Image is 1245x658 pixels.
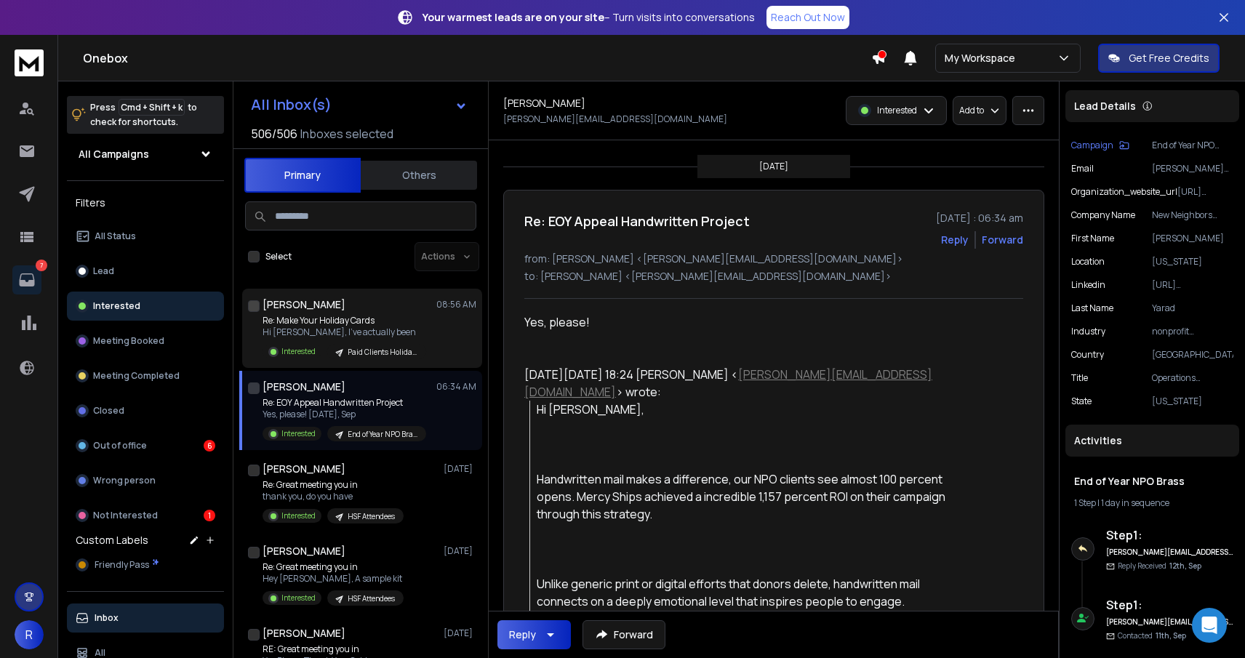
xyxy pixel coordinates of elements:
p: industry [1071,326,1105,337]
p: My Workspace [945,51,1021,65]
p: [US_STATE] [1152,256,1233,268]
button: Not Interested1 [67,501,224,530]
p: Lead [93,265,114,277]
a: 7 [12,265,41,294]
div: 1 [204,510,215,521]
p: Wrong person [93,475,156,486]
p: Lead Details [1074,99,1136,113]
button: All Status [67,222,224,251]
button: Out of office6 [67,431,224,460]
button: Forward [583,620,665,649]
p: Interested [281,428,316,439]
button: R [15,620,44,649]
div: Forward [982,233,1023,247]
button: Lead [67,257,224,286]
button: Primary [244,158,361,193]
h1: [PERSON_NAME] [263,626,345,641]
p: [DATE] [444,545,476,557]
h6: [PERSON_NAME][EMAIL_ADDRESS][DOMAIN_NAME] [1106,617,1233,627]
p: First Name [1071,233,1114,244]
div: 6 [204,440,215,452]
p: Paid Clients Holiday Cards [348,347,417,358]
button: Meeting Booked [67,326,224,356]
p: [PERSON_NAME][EMAIL_ADDRESS][DOMAIN_NAME] [1152,163,1233,174]
h1: Onebox [83,49,871,67]
p: Last Name [1071,302,1113,314]
p: HSF Attendees [348,593,395,604]
p: Operations Manager [1152,372,1233,384]
h1: [PERSON_NAME] [263,380,345,394]
h1: All Campaigns [79,147,149,161]
p: 7 [36,260,47,271]
button: All Campaigns [67,140,224,169]
p: Re: Make Your Holiday Cards [263,315,426,326]
p: RE: Great meeting you in [263,643,404,655]
a: Reach Out Now [766,6,849,29]
h6: Step 1 : [1106,526,1233,544]
p: Reach Out Now [771,10,845,25]
p: HSF Attendees [348,511,395,522]
p: [DATE] [444,627,476,639]
p: organization_website_url [1071,186,1177,198]
button: All Inbox(s) [239,90,479,119]
p: Yarad [1152,302,1233,314]
p: location [1071,256,1105,268]
p: Out of office [93,440,147,452]
p: Meeting Completed [93,370,180,382]
h1: End of Year NPO Brass [1074,474,1230,489]
h1: [PERSON_NAME] [263,544,345,558]
p: state [1071,396,1092,407]
button: Reply [497,620,571,649]
p: Interested [281,346,316,357]
p: [URL][DOMAIN_NAME] [1177,186,1233,198]
div: Yes, please! [524,313,949,331]
p: Re: Great meeting you in [263,561,404,573]
h6: [PERSON_NAME][EMAIL_ADDRESS][DOMAIN_NAME] [1106,547,1233,558]
button: Closed [67,396,224,425]
span: 12th, Sep [1169,561,1201,571]
span: 11th, Sep [1156,630,1186,641]
h1: All Inbox(s) [251,97,332,112]
div: Activities [1065,425,1239,457]
p: from: [PERSON_NAME] <[PERSON_NAME][EMAIL_ADDRESS][DOMAIN_NAME]> [524,252,1023,266]
button: Others [361,159,477,191]
p: country [1071,349,1104,361]
p: Not Interested [93,510,158,521]
button: Friendly Pass [67,550,224,579]
p: Hey [PERSON_NAME], A sample kit [263,573,404,585]
p: Closed [93,405,124,417]
p: [URL][DOMAIN_NAME][PERSON_NAME] [1152,279,1233,291]
p: 06:34 AM [436,381,476,393]
span: 1 Step [1074,497,1096,509]
p: Reply Received [1118,561,1201,571]
h3: Inboxes selected [300,125,393,143]
p: [DATE] [444,463,476,475]
h1: Re: EOY Appeal Handwritten Project [524,211,750,231]
p: [PERSON_NAME] [1152,233,1233,244]
h1: [PERSON_NAME] [503,96,585,111]
p: New Neighbors Partnership [1152,209,1233,221]
p: [DATE] : 06:34 am [936,211,1023,225]
p: nonprofit organization management [1152,326,1233,337]
button: Get Free Credits [1098,44,1220,73]
p: Press to check for shortcuts. [90,100,197,129]
button: Meeting Completed [67,361,224,390]
p: title [1071,372,1088,384]
span: 1 day in sequence [1101,497,1169,509]
p: All Status [95,230,136,242]
p: Inbox [95,612,119,624]
p: linkedin [1071,279,1105,291]
h6: Step 1 : [1106,596,1233,614]
p: 08:56 AM [436,299,476,310]
p: Add to [959,105,984,116]
button: Inbox [67,603,224,633]
p: Yes, please! [DATE], Sep [263,409,426,420]
button: Interested [67,292,224,321]
p: Interested [281,593,316,603]
p: Interested [877,105,917,116]
p: Contacted [1118,630,1186,641]
strong: Your warmest leads are on your site [423,10,604,24]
